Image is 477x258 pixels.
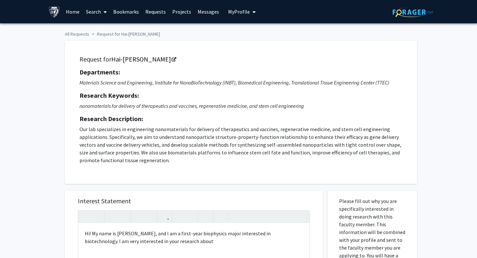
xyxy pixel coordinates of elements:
iframe: Chat [5,229,28,253]
a: Opens in a new tab [111,55,176,63]
p: Our lab specializes in engineering nanomaterials for delivery of therapeutics and vaccines, regen... [79,125,402,164]
i: Materials Science and Engineering, Institute for NanoBioTechnology (INBT), Biomedical Engineering... [79,79,389,86]
button: Remove format [200,211,211,222]
ol: breadcrumb [65,28,412,38]
a: All Requests [65,31,89,37]
i: nanomaterials for delivery of therapeutics and vaccines, regenerative medicine, and stem cell eng... [79,103,304,109]
button: Unordered list [174,211,185,222]
button: Emphasis (Ctrl + I) [117,211,129,222]
strong: Research Keywords: [79,91,139,99]
img: Johns Hopkins University Logo [49,6,60,17]
strong: Research Description: [79,115,143,123]
button: Redo (Ctrl + Y) [91,211,103,222]
a: Requests [142,0,169,23]
button: Superscript [132,211,144,222]
a: Messages [194,0,222,23]
a: Home [63,0,83,23]
p: Hi! My name is [PERSON_NAME], and I am a first-year biophysics major interested in biotechnology.... [85,230,303,245]
h5: Interest Statement [78,197,310,205]
strong: Departments: [79,68,120,76]
button: Undo (Ctrl + Z) [80,211,91,222]
li: Request for Hai-[PERSON_NAME] [89,31,160,38]
button: Fullscreen [297,211,308,222]
h5: Request for [79,55,402,63]
img: ForagerOne Logo [393,7,433,17]
button: Ordered list [185,211,196,222]
a: Projects [169,0,194,23]
button: Strong (Ctrl + B) [106,211,117,222]
a: Bookmarks [110,0,142,23]
span: My Profile [228,8,250,15]
button: Subscript [144,211,155,222]
button: Link [159,211,170,222]
button: Insert horizontal rule [215,211,226,222]
a: Search [83,0,110,23]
